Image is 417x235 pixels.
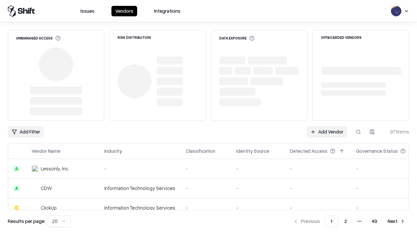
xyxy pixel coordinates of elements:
[356,165,416,172] div: -
[321,36,362,39] div: Offboarded Vendors
[289,215,409,227] nav: pagination
[384,215,409,227] button: Next
[32,148,60,154] div: Vendor Name
[104,204,175,211] div: Information Technology Services
[236,148,269,154] div: Identity Source
[356,185,416,192] div: -
[290,165,346,172] div: -
[41,204,57,211] div: ClickUp
[186,204,226,211] div: -
[236,185,280,192] div: -
[219,36,254,41] div: Data Exposure
[104,165,175,172] div: -
[150,6,184,16] button: Integrations
[41,165,69,172] div: Lessonly, Inc.
[186,165,226,172] div: -
[111,6,137,16] button: Vendors
[290,204,346,211] div: -
[383,128,409,135] div: 971 items
[325,215,338,227] button: 1
[356,204,416,211] div: -
[290,185,346,192] div: -
[290,148,327,154] div: Detected Access
[8,218,45,225] p: Results per page:
[77,6,98,16] button: Issues
[104,148,122,154] div: Industry
[307,126,347,138] a: Add Vendor
[41,185,52,192] div: CDW
[16,36,61,41] div: Unmanaged Access
[8,126,44,138] button: Add Filter
[13,205,20,211] div: C
[32,165,38,172] img: Lessonly, Inc.
[32,205,38,211] img: ClickUp
[236,204,280,211] div: -
[118,36,151,39] div: Risk Distribution
[186,148,215,154] div: Classification
[339,215,352,227] button: 2
[104,185,175,192] div: Information Technology Services
[13,185,20,192] div: A
[367,215,382,227] button: 49
[186,185,226,192] div: -
[13,165,20,172] div: A
[32,185,38,192] img: CDW
[236,165,280,172] div: -
[356,148,398,154] div: Governance Status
